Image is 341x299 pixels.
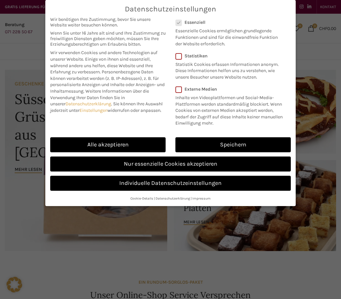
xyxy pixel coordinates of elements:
span: Wir verwenden Cookies und andere Technologien auf unserer Website. Einige von ihnen sind essenzie... [50,50,157,75]
span: Wir benötigen Ihre Zustimmung, bevor Sie unsere Website weiter besuchen können. [50,17,166,28]
a: Einstellungen [80,108,108,113]
a: Nur essenzielle Cookies akzeptieren [50,157,291,172]
span: Weitere Informationen über die Verwendung Ihrer Daten finden Sie in unserer . [50,88,149,107]
label: Essenziell [175,20,282,25]
a: Individuelle Datenschutzeinstellungen [50,176,291,191]
span: Datenschutzeinstellungen [125,5,216,13]
a: Cookie-Details [130,196,153,201]
a: Speichern [175,137,291,152]
label: Statistiken [175,53,282,59]
span: Personenbezogene Daten können verarbeitet werden (z. B. IP-Adressen), z. B. für personalisierte A... [50,69,165,94]
span: Sie können Ihre Auswahl jederzeit unter widerrufen oder anpassen. [50,101,163,113]
p: Statistik Cookies erfassen Informationen anonym. Diese Informationen helfen uns zu verstehen, wie... [175,59,282,81]
span: Wenn Sie unter 16 Jahre alt sind und Ihre Zustimmung zu freiwilligen Diensten geben möchten, müss... [50,30,166,47]
a: Alle akzeptieren [50,137,166,152]
p: Essenzielle Cookies ermöglichen grundlegende Funktionen und sind für die einwandfreie Funktion de... [175,25,282,47]
p: Inhalte von Videoplattformen und Social-Media-Plattformen werden standardmäßig blockiert. Wenn Co... [175,92,287,127]
a: Datenschutzerklärung [156,196,190,201]
a: Datenschutzerklärung [66,101,111,107]
label: Externe Medien [175,86,287,92]
a: Impressum [192,196,211,201]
